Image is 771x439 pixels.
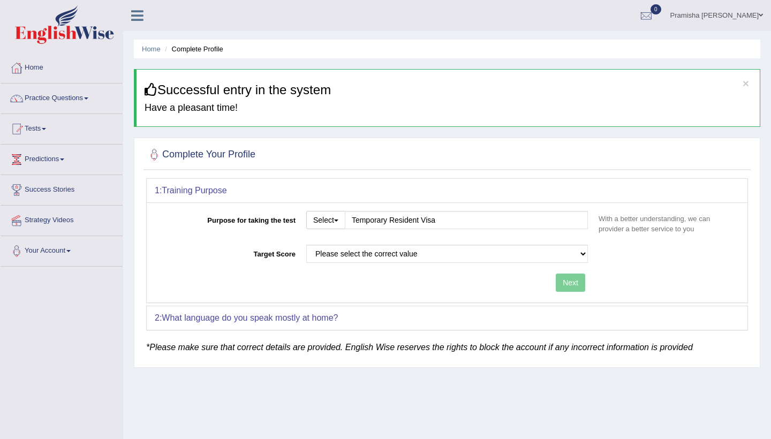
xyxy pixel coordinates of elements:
[651,4,661,14] span: 0
[155,211,301,225] label: Purpose for taking the test
[1,236,123,263] a: Your Account
[1,84,123,110] a: Practice Questions
[162,313,338,322] b: What language do you speak mostly at home?
[145,103,752,113] h4: Have a pleasant time!
[1,114,123,141] a: Tests
[1,175,123,202] a: Success Stories
[142,45,161,53] a: Home
[162,186,226,195] b: Training Purpose
[147,306,747,330] div: 2:
[162,44,223,54] li: Complete Profile
[145,83,752,97] h3: Successful entry in the system
[1,206,123,232] a: Strategy Videos
[306,211,345,229] button: Select
[155,245,301,259] label: Target Score
[345,211,588,229] input: Please enter the purpose of taking the test
[743,78,749,89] button: ×
[146,343,693,352] em: *Please make sure that correct details are provided. English Wise reserves the rights to block th...
[146,147,255,163] h2: Complete Your Profile
[1,145,123,171] a: Predictions
[147,179,747,202] div: 1:
[593,214,739,234] p: With a better understanding, we can provider a better service to you
[1,53,123,80] a: Home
